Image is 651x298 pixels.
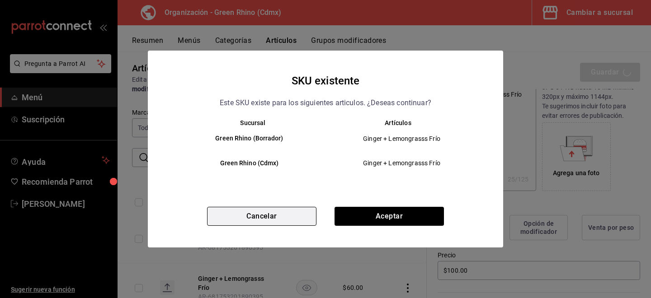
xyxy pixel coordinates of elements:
p: Este SKU existe para los siguientes articulos. ¿Deseas continuar? [220,97,431,109]
th: Sucursal [166,119,325,126]
h4: SKU existente [292,72,360,89]
span: Ginger + Lemongrasss Frío [333,134,470,143]
h6: Green Rhino (Cdmx) [180,158,318,168]
button: Cancelar [207,207,316,226]
span: Ginger + Lemongrasss Frío [333,158,470,168]
h6: Green Rhino (Borrador) [180,134,318,144]
button: Aceptar [335,207,444,226]
th: Artículos [325,119,485,126]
